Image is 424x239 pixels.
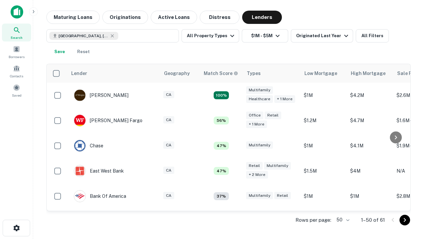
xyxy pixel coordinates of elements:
th: Types [243,64,300,83]
div: Matching Properties: 5, hasApolloMatch: undefined [214,142,229,150]
button: [GEOGRAPHIC_DATA], [GEOGRAPHIC_DATA], [GEOGRAPHIC_DATA] [46,29,179,42]
div: Originated Last Year [296,32,350,40]
td: $4.2M [347,83,393,108]
button: Maturing Loans [46,11,100,24]
td: $1.5M [300,158,347,184]
span: [GEOGRAPHIC_DATA], [GEOGRAPHIC_DATA], [GEOGRAPHIC_DATA] [59,33,108,39]
div: CA [163,167,174,174]
button: Reset [73,45,94,58]
span: Search [11,35,23,40]
th: Geography [160,64,200,83]
a: Borrowers [2,43,31,61]
div: Multifamily [264,162,291,170]
div: Lender [71,69,87,77]
td: $1M [300,184,347,209]
div: Multifamily [246,192,273,199]
div: Retail [274,192,291,199]
img: picture [74,165,85,177]
iframe: Chat Widget [391,165,424,197]
div: Types [247,69,261,77]
td: $1.4M [300,209,347,234]
img: picture [74,115,85,126]
img: picture [74,140,85,151]
th: Capitalize uses an advanced AI algorithm to match your search with the best lender. The match sco... [200,64,243,83]
div: Bank Of America [74,190,126,202]
button: Originated Last Year [291,29,353,42]
h6: Match Score [204,70,237,77]
button: Distress [200,11,239,24]
span: Contacts [10,73,23,79]
div: East West Bank [74,165,124,177]
td: $4M [347,158,393,184]
td: $1M [300,133,347,158]
div: Multifamily [246,141,273,149]
div: Matching Properties: 6, hasApolloMatch: undefined [214,117,229,124]
div: + 1 more [274,95,295,103]
div: + 2 more [246,171,268,179]
div: Chase [74,140,103,152]
a: Saved [2,81,31,99]
div: 50 [334,215,350,225]
button: All Property Types [182,29,239,42]
div: CA [163,91,174,99]
span: Saved [12,93,22,98]
button: All Filters [356,29,389,42]
div: High Mortgage [351,69,386,77]
td: $4.5M [347,209,393,234]
button: $1M - $5M [242,29,288,42]
p: Rows per page: [295,216,331,224]
div: Capitalize uses an advanced AI algorithm to match your search with the best lender. The match sco... [204,70,238,77]
a: Search [2,24,31,41]
div: [PERSON_NAME] Fargo [74,115,142,126]
button: Originations [102,11,148,24]
button: Save your search to get updates of matches that match your search criteria. [49,45,70,58]
th: Low Mortgage [300,64,347,83]
div: Office [246,112,263,119]
a: Contacts [2,62,31,80]
div: Multifamily [246,86,273,94]
td: $1M [347,184,393,209]
div: Retail [265,112,281,119]
div: [PERSON_NAME] [74,89,129,101]
th: Lender [67,64,160,83]
div: Matching Properties: 5, hasApolloMatch: undefined [214,167,229,175]
div: CA [163,192,174,199]
td: $1M [300,83,347,108]
td: $1.2M [300,108,347,133]
img: picture [74,90,85,101]
div: Matching Properties: 19, hasApolloMatch: undefined [214,91,229,99]
div: CA [163,141,174,149]
button: Lenders [242,11,282,24]
img: picture [74,191,85,202]
div: Geography [164,69,190,77]
button: Active Loans [151,11,197,24]
div: CA [163,116,174,124]
p: 1–50 of 61 [361,216,385,224]
span: Borrowers [9,54,25,59]
div: Healthcare [246,95,273,103]
img: capitalize-icon.png [11,5,23,19]
div: Low Mortgage [304,69,337,77]
div: Retail [246,162,263,170]
div: Matching Properties: 4, hasApolloMatch: undefined [214,192,229,200]
button: Go to next page [399,215,410,225]
td: $4.7M [347,108,393,133]
td: $4.1M [347,133,393,158]
div: + 1 more [246,120,267,128]
th: High Mortgage [347,64,393,83]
